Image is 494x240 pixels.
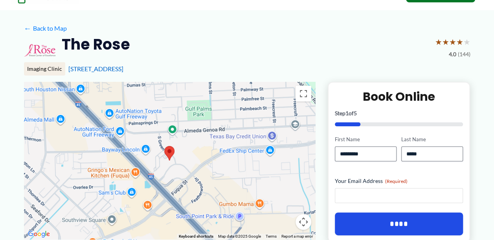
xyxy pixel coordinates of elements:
[335,136,397,143] label: First Name
[335,111,463,116] p: Step of
[24,22,67,34] a: ←Back to Map
[449,35,456,49] span: ★
[26,229,52,239] a: Open this area in Google Maps (opens a new window)
[296,214,311,230] button: Map camera controls
[435,35,442,49] span: ★
[296,86,311,102] button: Toggle fullscreen view
[458,49,470,59] span: (144)
[345,110,349,116] span: 1
[218,234,261,238] span: Map data ©2025 Google
[401,136,463,143] label: Last Name
[449,49,456,59] span: 4.0
[456,35,463,49] span: ★
[335,89,463,104] h2: Book Online
[385,178,408,184] span: (Required)
[354,110,357,116] span: 5
[335,177,463,185] label: Your Email Address
[442,35,449,49] span: ★
[463,35,470,49] span: ★
[179,234,213,239] button: Keyboard shortcuts
[62,35,130,54] h2: The Rose
[24,24,31,32] span: ←
[281,234,313,238] a: Report a map error
[68,65,123,72] a: [STREET_ADDRESS]
[26,229,52,239] img: Google
[266,234,277,238] a: Terms
[24,62,65,76] div: Imaging Clinic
